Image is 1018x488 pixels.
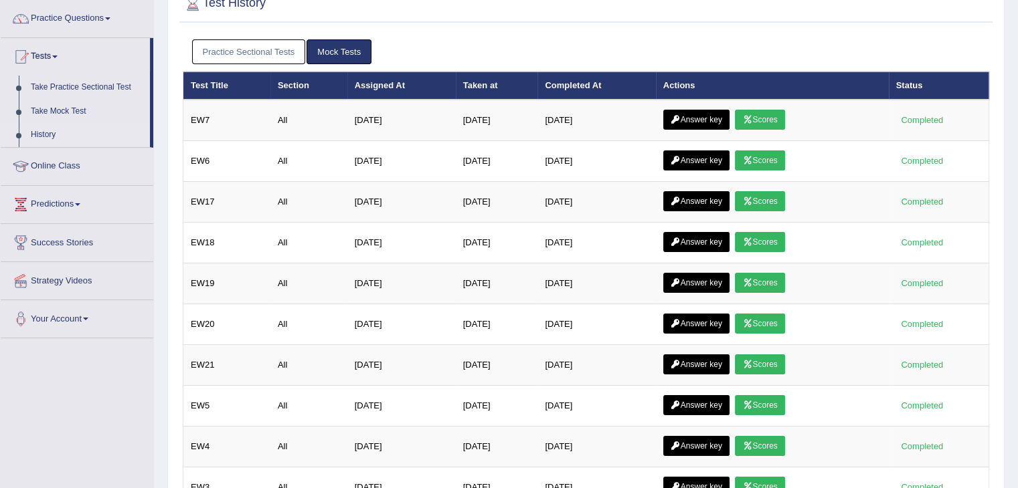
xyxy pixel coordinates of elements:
th: Assigned At [347,72,456,100]
a: Answer key [663,273,730,293]
th: Section [270,72,347,100]
td: [DATE] [456,386,538,426]
td: All [270,304,347,345]
td: [DATE] [537,426,655,467]
td: All [270,223,347,263]
a: Scores [735,273,784,293]
td: [DATE] [537,100,655,141]
a: Success Stories [1,224,153,257]
div: Completed [896,439,948,453]
a: Answer key [663,110,730,130]
td: [DATE] [347,345,456,386]
td: [DATE] [537,263,655,304]
td: All [270,263,347,304]
td: EW19 [183,263,270,304]
td: EW4 [183,426,270,467]
td: EW20 [183,304,270,345]
td: [DATE] [456,263,538,304]
td: [DATE] [347,100,456,141]
a: Answer key [663,395,730,415]
td: All [270,141,347,182]
th: Completed At [537,72,655,100]
div: Completed [896,358,948,372]
a: Scores [735,354,784,374]
td: [DATE] [347,182,456,223]
td: [DATE] [537,345,655,386]
a: Predictions [1,186,153,219]
a: Scores [735,395,784,415]
a: Answer key [663,191,730,211]
div: Completed [896,113,948,127]
td: [DATE] [347,263,456,304]
a: Answer key [663,354,730,374]
td: All [270,386,347,426]
a: Answer key [663,314,730,334]
a: Answer key [663,150,730,170]
a: Answer key [663,232,730,252]
td: [DATE] [456,141,538,182]
td: [DATE] [537,223,655,263]
th: Actions [656,72,889,100]
td: EW6 [183,141,270,182]
td: [DATE] [537,182,655,223]
a: History [25,123,150,147]
td: EW18 [183,223,270,263]
td: [DATE] [456,304,538,345]
td: [DATE] [347,304,456,345]
a: Take Mock Test [25,100,150,124]
a: Online Class [1,148,153,181]
td: [DATE] [347,141,456,182]
a: Scores [735,110,784,130]
div: Completed [896,154,948,168]
th: Test Title [183,72,270,100]
td: EW17 [183,182,270,223]
td: EW21 [183,345,270,386]
td: [DATE] [456,182,538,223]
td: All [270,182,347,223]
a: Mock Tests [307,39,371,64]
td: All [270,426,347,467]
div: Completed [896,317,948,331]
th: Status [889,72,989,100]
a: Scores [735,150,784,170]
a: Scores [735,232,784,252]
td: All [270,345,347,386]
td: [DATE] [537,386,655,426]
td: EW5 [183,386,270,426]
td: [DATE] [456,100,538,141]
td: [DATE] [347,386,456,426]
td: [DATE] [347,426,456,467]
a: Scores [735,314,784,334]
a: Your Account [1,300,153,334]
th: Taken at [456,72,538,100]
a: Scores [735,436,784,456]
a: Answer key [663,436,730,456]
td: [DATE] [456,426,538,467]
div: Completed [896,276,948,290]
td: [DATE] [456,345,538,386]
td: [DATE] [347,223,456,263]
div: Completed [896,398,948,412]
a: Take Practice Sectional Test [25,76,150,100]
td: [DATE] [456,223,538,263]
td: All [270,100,347,141]
a: Tests [1,38,150,72]
td: EW7 [183,100,270,141]
div: Completed [896,195,948,209]
a: Practice Sectional Tests [192,39,306,64]
div: Completed [896,235,948,249]
a: Strategy Videos [1,262,153,295]
td: [DATE] [537,141,655,182]
td: [DATE] [537,304,655,345]
a: Scores [735,191,784,211]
